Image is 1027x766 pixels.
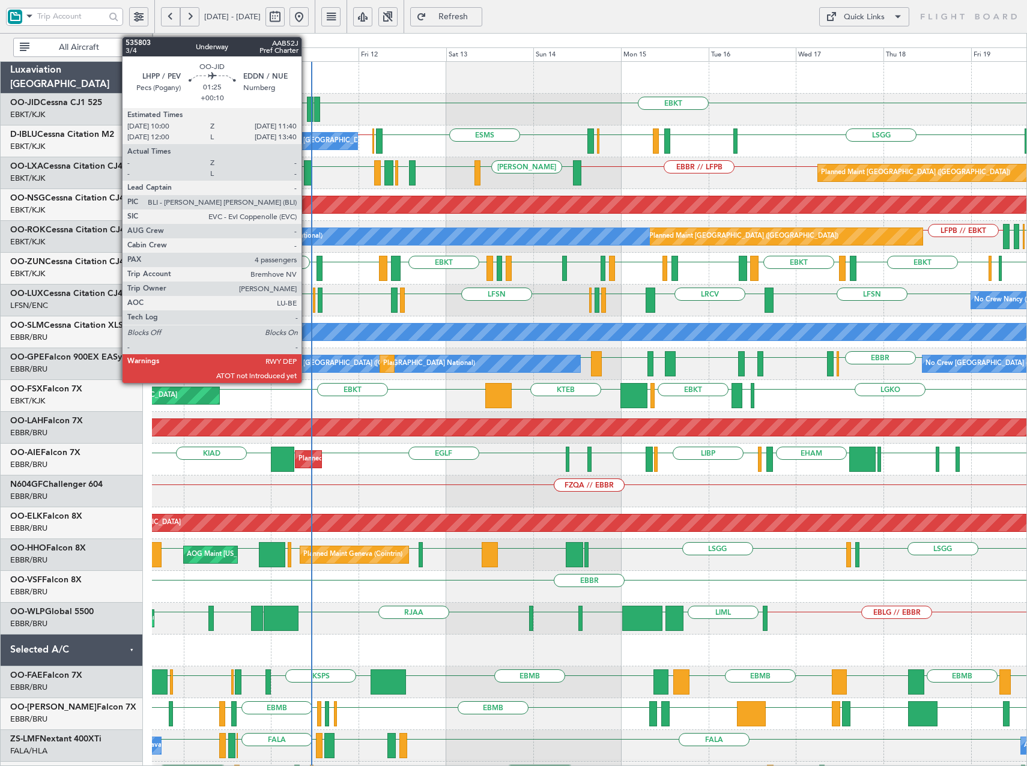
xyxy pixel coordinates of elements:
[709,47,796,62] div: Tue 16
[10,162,123,170] a: OO-LXACessna Citation CJ4
[10,300,48,311] a: LFSN/ENC
[383,355,601,373] div: Planned Maint [GEOGRAPHIC_DATA] ([GEOGRAPHIC_DATA] National)
[10,194,45,202] span: OO-NSG
[10,194,124,202] a: OO-NSGCessna Citation CJ4
[796,47,883,62] div: Wed 17
[10,353,129,361] a: OO-GPEFalcon 900EX EASy II
[10,173,45,184] a: EBKT/KJK
[649,228,838,246] div: Planned Maint [GEOGRAPHIC_DATA] ([GEOGRAPHIC_DATA])
[10,258,124,266] a: OO-ZUNCessna Citation CJ4
[10,714,47,725] a: EBBR/BRU
[184,47,271,62] div: Wed 10
[10,735,40,743] span: ZS-LMF
[10,332,47,343] a: EBBR/BRU
[10,109,45,120] a: EBKT/KJK
[10,555,47,565] a: EBBR/BRU
[10,289,43,298] span: OO-LUX
[446,47,534,62] div: Sat 13
[10,703,136,711] a: OO-[PERSON_NAME]Falcon 7X
[37,7,105,25] input: Trip Account
[10,98,102,107] a: OO-JIDCessna CJ1 525
[10,141,45,152] a: EBKT/KJK
[10,226,46,234] span: OO-ROK
[10,130,114,139] a: D-IBLUCessna Citation M2
[274,355,475,373] div: No Crew [GEOGRAPHIC_DATA] ([GEOGRAPHIC_DATA] National)
[10,226,125,234] a: OO-ROKCessna Citation CJ4
[10,130,37,139] span: D-IBLU
[10,608,94,616] a: OO-WLPGlobal 5500
[10,512,82,520] a: OO-ELKFalcon 8X
[844,11,885,23] div: Quick Links
[274,132,475,150] div: No Crew [GEOGRAPHIC_DATA] ([GEOGRAPHIC_DATA] National)
[10,480,43,489] span: N604GF
[410,7,482,26] button: Refresh
[883,47,971,62] div: Thu 18
[10,746,47,756] a: FALA/HLA
[10,364,47,375] a: EBBR/BRU
[10,618,47,629] a: EBBR/BRU
[159,164,377,182] div: Planned Maint [GEOGRAPHIC_DATA] ([GEOGRAPHIC_DATA] National)
[10,448,41,457] span: OO-AIE
[10,682,47,693] a: EBBR/BRU
[10,268,45,279] a: EBKT/KJK
[10,205,45,216] a: EBKT/KJK
[10,735,101,743] a: ZS-LMFNextant 400XTi
[10,671,43,680] span: OO-FAE
[10,608,45,616] span: OO-WLP
[204,11,261,22] span: [DATE] - [DATE]
[10,417,83,425] a: OO-LAHFalcon 7X
[271,47,359,62] div: Thu 11
[10,321,44,330] span: OO-SLM
[10,459,47,470] a: EBBR/BRU
[298,450,488,468] div: Planned Maint [GEOGRAPHIC_DATA] ([GEOGRAPHIC_DATA])
[10,671,82,680] a: OO-FAEFalcon 7X
[10,396,45,406] a: EBKT/KJK
[10,480,103,489] a: N604GFChallenger 604
[821,164,1010,182] div: Planned Maint [GEOGRAPHIC_DATA] ([GEOGRAPHIC_DATA])
[187,546,332,564] div: AOG Maint [US_STATE] ([GEOGRAPHIC_DATA])
[303,546,402,564] div: Planned Maint Geneva (Cointrin)
[32,43,126,52] span: All Aircraft
[819,7,909,26] button: Quick Links
[621,47,709,62] div: Mon 15
[10,258,45,266] span: OO-ZUN
[10,544,46,552] span: OO-HHO
[10,427,47,438] a: EBBR/BRU
[10,576,42,584] span: OO-VSF
[129,737,178,755] div: A/C Unavailable
[533,47,621,62] div: Sun 14
[13,38,130,57] button: All Aircraft
[10,237,45,247] a: EBKT/KJK
[429,13,478,21] span: Refresh
[155,35,175,46] div: [DATE]
[10,587,47,597] a: EBBR/BRU
[10,385,82,393] a: OO-FSXFalcon 7X
[10,162,43,170] span: OO-LXA
[10,512,43,520] span: OO-ELK
[10,448,80,457] a: OO-AIEFalcon 7X
[10,491,47,502] a: EBBR/BRU
[10,353,44,361] span: OO-GPE
[10,417,43,425] span: OO-LAH
[10,576,82,584] a: OO-VSFFalcon 8X
[359,47,446,62] div: Fri 12
[10,98,40,107] span: OO-JID
[10,523,47,534] a: EBBR/BRU
[10,321,123,330] a: OO-SLMCessna Citation XLS
[10,703,97,711] span: OO-[PERSON_NAME]
[10,544,86,552] a: OO-HHOFalcon 8X
[10,385,43,393] span: OO-FSX
[10,289,123,298] a: OO-LUXCessna Citation CJ4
